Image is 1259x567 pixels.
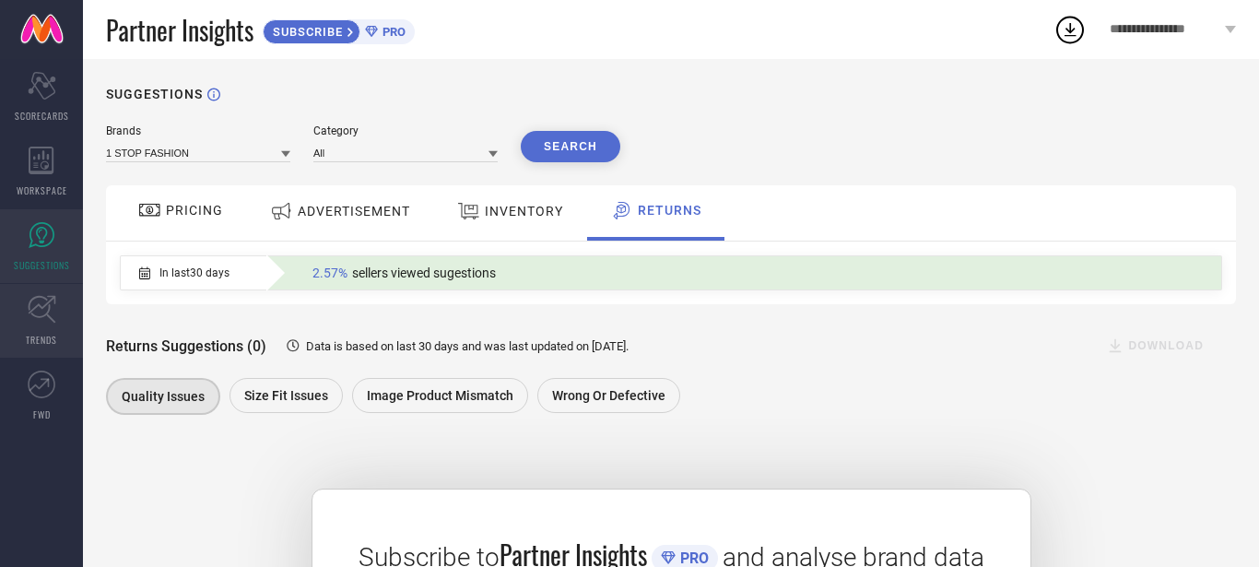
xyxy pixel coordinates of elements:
[244,388,328,403] span: Size fit issues
[26,333,57,347] span: TRENDS
[166,203,223,218] span: PRICING
[485,204,563,219] span: INVENTORY
[313,124,498,137] div: Category
[298,204,410,219] span: ADVERTISEMENT
[303,261,505,285] div: Percentage of sellers who have viewed suggestions for the current Insight Type
[312,266,347,280] span: 2.57%
[638,203,701,218] span: RETURNS
[106,337,266,355] span: Returns Suggestions (0)
[378,25,406,39] span: PRO
[306,339,629,353] span: Data is based on last 30 days and was last updated on [DATE] .
[33,408,51,421] span: FWD
[15,109,69,123] span: SCORECARDS
[14,258,70,272] span: SUGGESTIONS
[264,25,347,39] span: SUBSCRIBE
[367,388,513,403] span: Image product mismatch
[263,15,415,44] a: SUBSCRIBEPRO
[159,266,229,279] span: In last 30 days
[122,389,205,404] span: Quality issues
[1053,13,1087,46] div: Open download list
[676,549,709,567] span: PRO
[352,266,496,280] span: sellers viewed sugestions
[106,124,290,137] div: Brands
[106,87,203,101] h1: SUGGESTIONS
[521,131,620,162] button: Search
[106,11,253,49] span: Partner Insights
[552,388,665,403] span: Wrong or Defective
[17,183,67,197] span: WORKSPACE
